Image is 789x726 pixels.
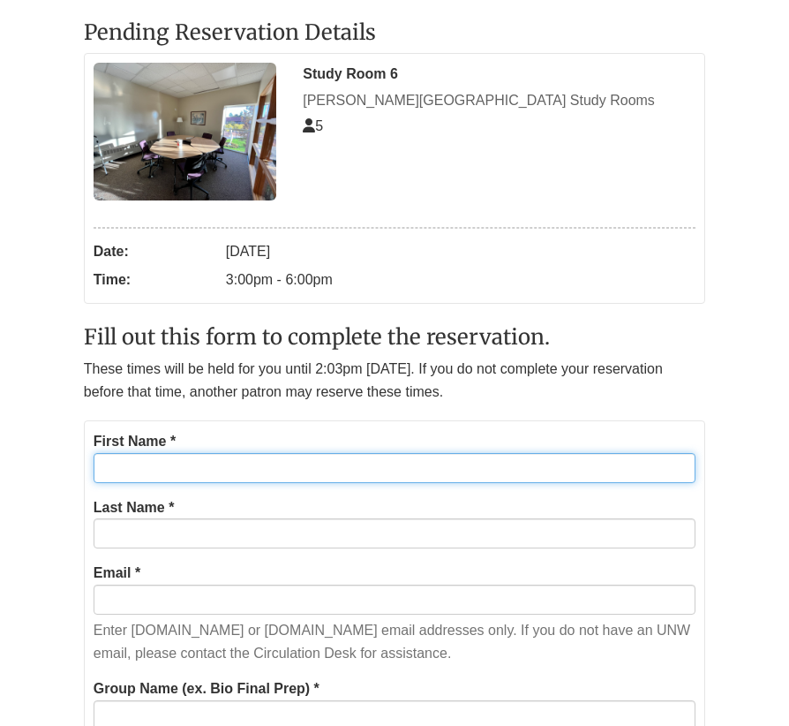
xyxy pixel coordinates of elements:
label: Last Name * [94,496,175,519]
p: These times will be held for you until 2:03pm [DATE]. If you do not complete your reservation bef... [84,358,705,403]
dd: [DATE] [226,238,695,266]
div: Study Room 6 [303,63,695,86]
label: Group Name (ex. Bio Final Prep) * [94,677,319,700]
dd: 3:00pm - 6:00pm [226,266,695,294]
label: Email * [94,562,140,585]
dt: Date: [94,238,217,266]
h2: Pending Reservation Details [84,21,705,44]
p: Enter [DOMAIN_NAME] or [DOMAIN_NAME] email addresses only. If you do not have an UNW email, pleas... [94,619,695,664]
label: First Name * [94,430,176,453]
img: Study Room 6 [94,63,276,200]
div: [PERSON_NAME][GEOGRAPHIC_DATA] Study Rooms [303,89,695,112]
dt: Time: [94,266,217,294]
h2: Fill out this form to complete the reservation. [84,326,705,349]
span: The capacity of this space [303,118,323,133]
